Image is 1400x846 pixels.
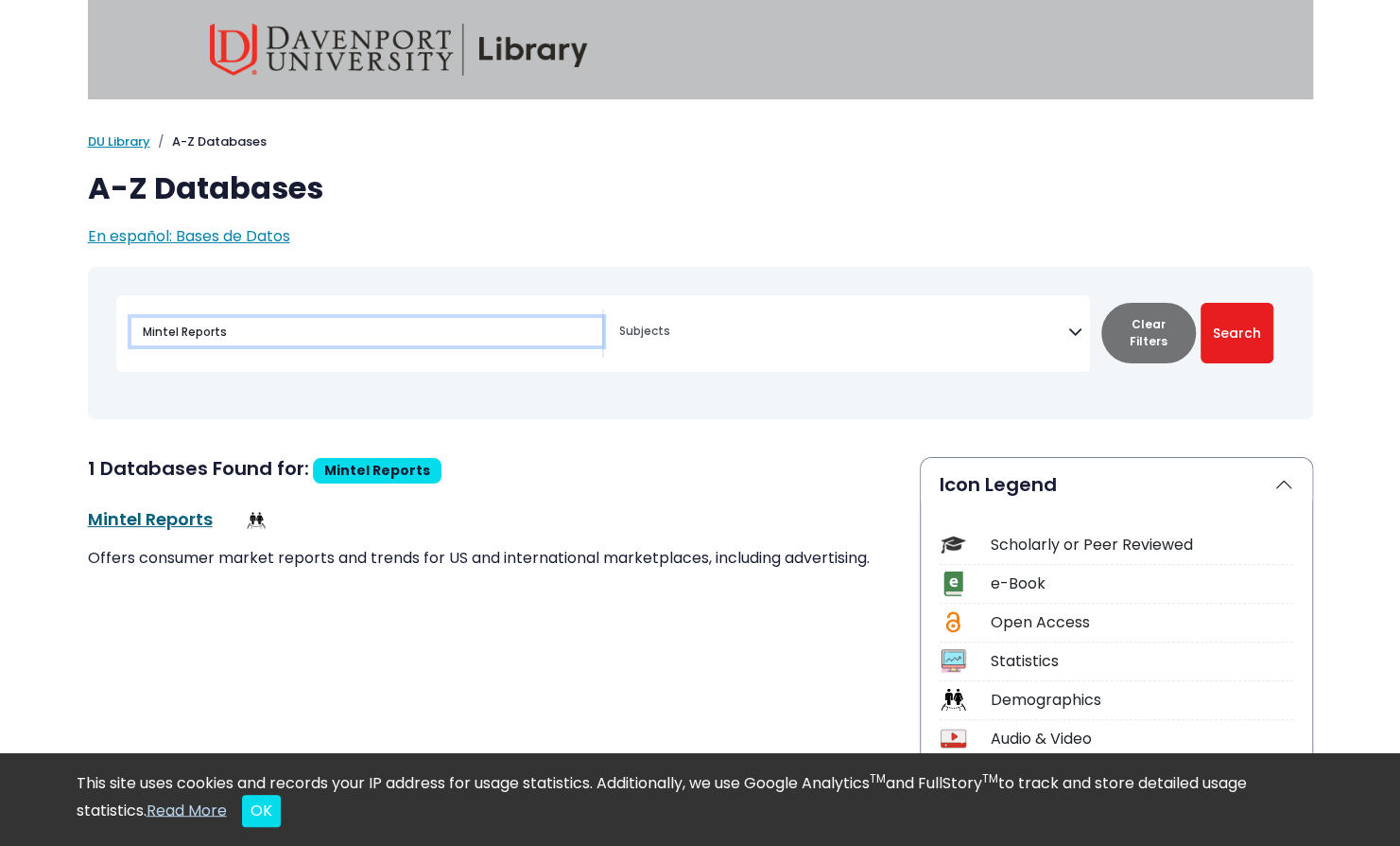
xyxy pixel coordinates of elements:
[88,547,897,570] p: Offers consumer market reports and trends for US and international marketplaces, including advert...
[324,461,430,480] span: Mintel Reports
[88,455,309,482] span: 1 Databases Found for:
[941,532,966,557] img: Icon Scholarly or Peer Reviewed
[991,728,1293,750] div: Audio & Video
[941,726,966,751] img: Icon Audio & Video
[991,611,1293,634] div: Open Access
[1101,303,1196,363] button: Clear Filters
[942,609,965,635] img: Icon Open Access
[131,318,602,345] input: Search database by title or keyword
[77,772,1324,827] div: This site uses cookies and records your IP address for usage statistics. Additionally, we use Goo...
[88,132,150,150] a: DU Library
[991,689,1293,712] div: Demographics
[619,326,1068,341] textarea: Search
[921,458,1312,511] button: Icon Legend
[941,571,966,596] img: Icon e-Book
[941,687,966,713] img: Icon Demographics
[982,770,998,786] sup: TM
[88,170,1313,206] h1: A-Z Databases
[88,132,1313,151] nav: breadcrumb
[1201,303,1273,363] button: Submit for Search Results
[991,650,1293,673] div: Statistics
[210,24,588,76] img: Davenport University Library
[88,267,1313,419] nav: Search filters
[88,507,213,531] a: Mintel Reports
[991,573,1293,595] div: e-Book
[88,225,290,247] a: En español: Bases de Datos
[870,770,886,786] sup: TM
[247,511,266,530] img: Demographics
[242,795,281,827] button: Close
[941,648,966,674] img: Icon Statistics
[150,132,267,151] li: A-Z Databases
[147,799,227,820] a: Read More
[991,534,1293,556] div: Scholarly or Peer Reviewed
